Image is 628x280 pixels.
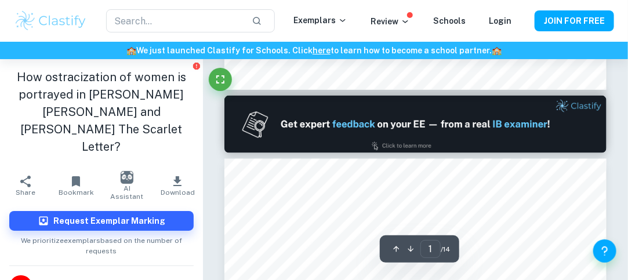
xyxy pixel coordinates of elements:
h6: Request Exemplar Marking [54,214,166,227]
button: AI Assistant [101,169,153,202]
button: Bookmark [51,169,102,202]
span: AI Assistant [108,184,146,201]
span: Download [161,188,195,197]
p: Review [371,15,410,28]
span: We prioritize exemplars based on the number of requests [9,231,194,256]
button: JOIN FOR FREE [535,10,614,31]
span: Share [16,188,35,197]
a: Schools [433,16,466,26]
button: Help and Feedback [593,239,616,263]
span: 🏫 [126,46,136,55]
button: Fullscreen [209,68,232,91]
button: Report issue [192,61,201,70]
button: Request Exemplar Marking [9,211,194,231]
a: Login [489,16,511,26]
a: here [313,46,331,55]
span: / 14 [441,244,450,254]
img: Ad [224,96,607,153]
p: Exemplars [293,14,347,27]
span: 🏫 [492,46,502,55]
h1: How ostracization of women is portrayed in [PERSON_NAME] [PERSON_NAME] and [PERSON_NAME] The Scar... [9,68,194,155]
input: Search... [106,9,242,32]
h6: We just launched Clastify for Schools. Click to learn how to become a school partner. [2,44,626,57]
button: Download [153,169,204,202]
span: Bookmark [59,188,94,197]
img: AI Assistant [121,171,133,184]
img: Clastify logo [14,9,88,32]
